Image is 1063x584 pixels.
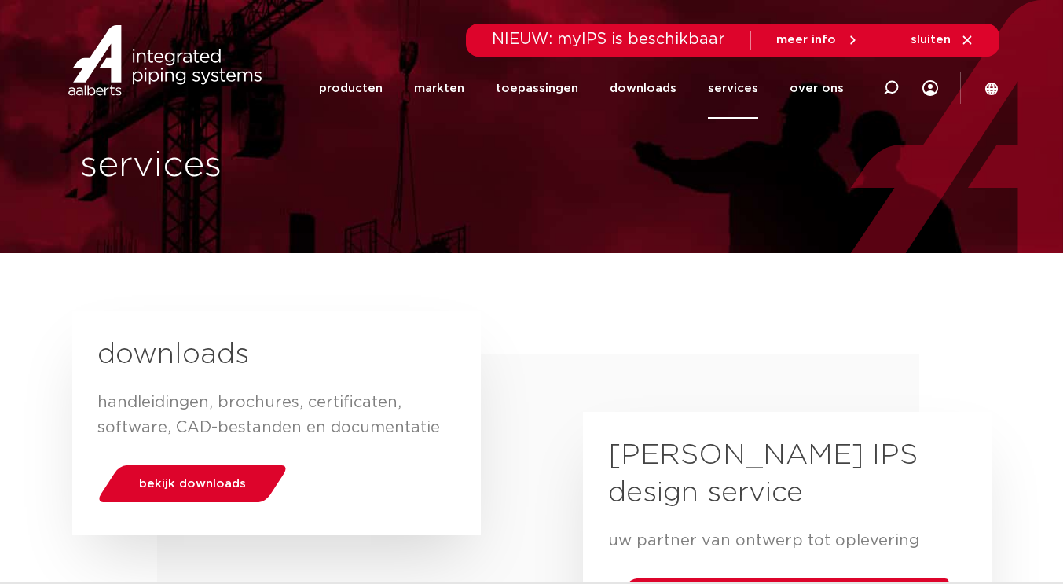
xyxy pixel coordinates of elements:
[911,34,951,46] span: sluiten
[608,533,919,549] span: uw partner van ontwerp tot oplevering
[414,58,464,119] a: markten
[319,58,844,119] nav: Menu
[922,57,938,119] div: my IPS
[492,31,725,47] span: NIEUW: myIPS is beschikbaar
[776,33,860,47] a: meer info
[139,478,246,490] span: bekijk downloads
[97,395,440,435] span: handleidingen, brochures, certificaten, software, CAD-bestanden en documentatie
[610,58,676,119] a: downloads
[708,58,758,119] a: services
[97,336,456,374] h2: downloads
[496,58,578,119] a: toepassingen
[80,141,524,191] h1: services
[776,34,836,46] span: meer info
[911,33,974,47] a: sluiten
[790,58,844,119] a: over ons
[319,58,383,119] a: producten
[72,311,481,535] a: downloads handleidingen, brochures, certificaten, software, CAD-bestanden en documentatiebekijk d...
[608,437,966,512] h2: [PERSON_NAME] IPS design service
